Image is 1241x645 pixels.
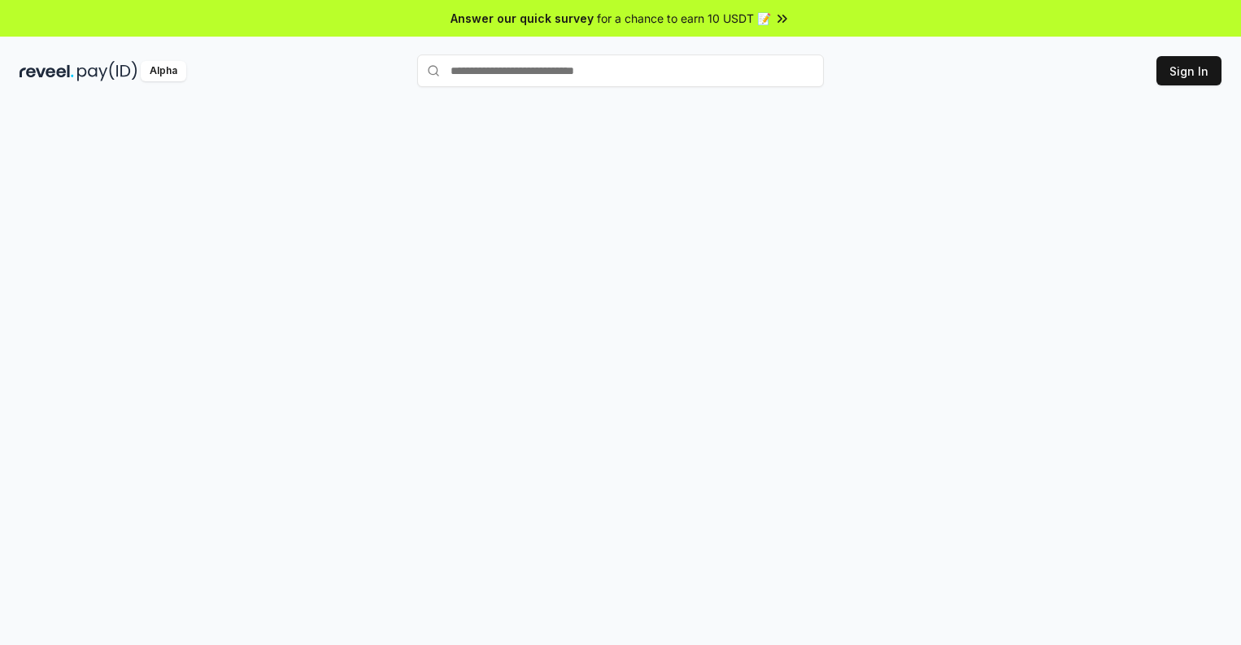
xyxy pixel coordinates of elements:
[451,10,594,27] span: Answer our quick survey
[597,10,771,27] span: for a chance to earn 10 USDT 📝
[20,61,74,81] img: reveel_dark
[141,61,186,81] div: Alpha
[1156,56,1221,85] button: Sign In
[77,61,137,81] img: pay_id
